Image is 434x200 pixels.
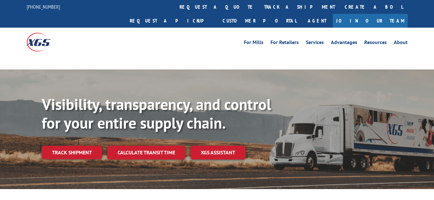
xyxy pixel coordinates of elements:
a: About [394,40,408,47]
a: Join Our Team [333,14,408,28]
a: Request a pickup [125,14,218,28]
a: Calculate transit time [107,146,185,159]
a: Resources [364,40,387,47]
a: Track shipment [42,146,102,159]
a: Advantages [331,40,357,47]
a: Customer Portal [218,14,301,28]
a: Services [306,40,324,47]
b: Visibility, transparency, and control for your entire supply chain. [42,94,271,133]
a: Agent [301,14,333,28]
a: [PHONE_NUMBER] [27,4,60,10]
a: For Retailers [270,40,299,47]
a: For Mills [244,40,263,47]
a: XGS ASSISTANT [190,146,245,159]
